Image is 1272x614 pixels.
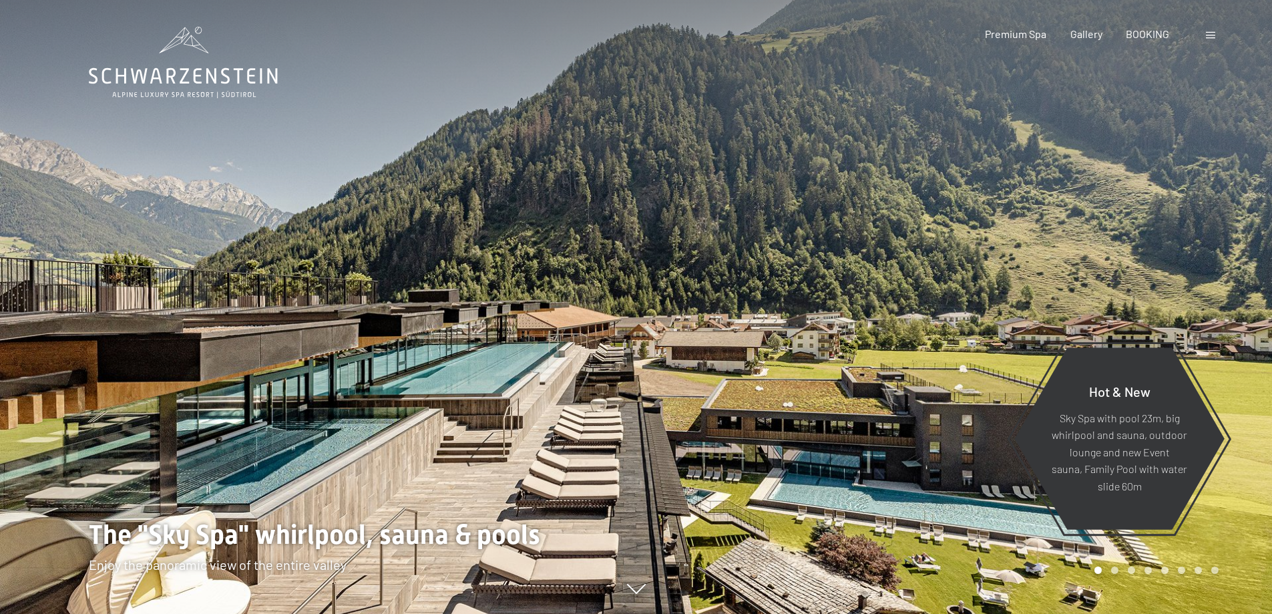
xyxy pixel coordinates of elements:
div: Carousel Page 1 (Current Slide) [1094,567,1102,574]
div: Carousel Page 7 [1195,567,1202,574]
p: Sky Spa with pool 23m, big whirlpool and sauna, outdoor lounge and new Event sauna, Family Pool w... [1047,409,1192,494]
div: Carousel Page 4 [1144,567,1152,574]
a: BOOKING [1126,27,1169,40]
a: Hot & New Sky Spa with pool 23m, big whirlpool and sauna, outdoor lounge and new Event sauna, Fam... [1014,347,1225,530]
a: Gallery [1070,27,1102,40]
div: Carousel Page 2 [1111,567,1118,574]
div: Carousel Page 5 [1161,567,1169,574]
a: Premium Spa [985,27,1046,40]
div: Carousel Pagination [1090,567,1219,574]
span: Hot & New [1089,383,1150,399]
div: Carousel Page 8 [1211,567,1219,574]
div: Carousel Page 6 [1178,567,1185,574]
div: Carousel Page 3 [1128,567,1135,574]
